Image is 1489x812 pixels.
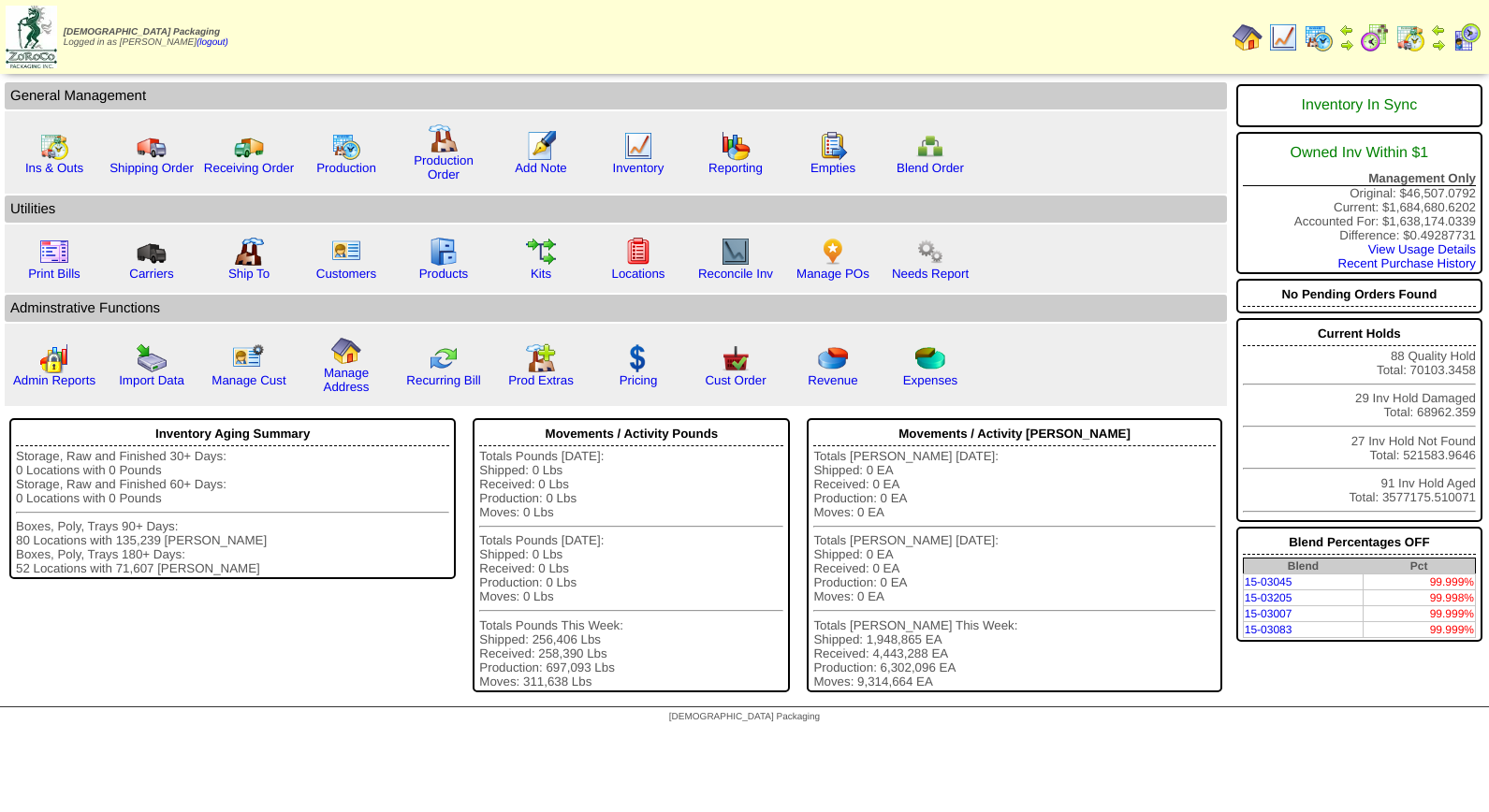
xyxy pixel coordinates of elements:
td: 99.998% [1363,590,1475,606]
img: calendarinout.gif [39,131,69,161]
a: Manage Cust [212,373,285,387]
th: Pct [1363,558,1475,574]
a: Revenue [808,373,857,387]
img: calendarcustomer.gif [1452,22,1482,52]
a: Manage Address [324,366,370,394]
img: managecust.png [232,343,267,373]
a: Recurring Bill [406,373,480,387]
a: View Usage Details [1368,242,1476,256]
div: Inventory Aging Summary [16,422,449,446]
a: Customers [316,267,376,281]
img: arrowleft.gif [1339,22,1354,37]
img: calendarinout.gif [1395,22,1425,52]
a: 15-03083 [1245,623,1292,636]
a: 15-03007 [1245,607,1292,620]
img: import.gif [137,343,167,373]
img: cabinet.gif [429,237,459,267]
div: Movements / Activity Pounds [479,422,783,446]
div: Owned Inv Within $1 [1243,136,1476,171]
img: line_graph.gif [623,131,653,161]
a: Blend Order [897,161,964,175]
img: network.png [915,131,945,161]
a: Pricing [620,373,658,387]
a: Import Data [119,373,184,387]
a: Empties [810,161,855,175]
td: 99.999% [1363,622,1475,638]
a: Shipping Order [109,161,194,175]
img: reconcile.gif [429,343,459,373]
a: Inventory [613,161,664,175]
img: zoroco-logo-small.webp [6,6,57,68]
a: Recent Purchase History [1338,256,1476,270]
div: Movements / Activity [PERSON_NAME] [813,422,1215,446]
img: orders.gif [526,131,556,161]
span: [DEMOGRAPHIC_DATA] Packaging [669,712,820,722]
td: 99.999% [1363,574,1475,590]
span: Logged in as [PERSON_NAME] [64,27,228,48]
a: Print Bills [28,267,80,281]
div: Current Holds [1243,322,1476,346]
a: Manage POs [796,267,869,281]
a: Carriers [129,267,173,281]
img: truck3.gif [137,237,167,267]
span: [DEMOGRAPHIC_DATA] Packaging [64,27,220,37]
a: Kits [531,267,551,281]
a: Add Note [515,161,567,175]
img: home.gif [331,336,361,366]
img: prodextras.gif [526,343,556,373]
img: workflow.gif [526,237,556,267]
a: Production [316,161,376,175]
img: po.png [818,237,848,267]
a: Ins & Outs [25,161,83,175]
a: Production Order [414,153,474,181]
img: calendarprod.gif [1304,22,1334,52]
a: (logout) [197,37,228,48]
div: 88 Quality Hold Total: 70103.3458 29 Inv Hold Damaged Total: 68962.359 27 Inv Hold Not Found Tota... [1236,318,1482,522]
img: graph2.png [39,343,69,373]
img: calendarblend.gif [1360,22,1390,52]
a: Needs Report [892,267,969,281]
a: 15-03205 [1245,591,1292,604]
td: Utilities [5,196,1227,223]
img: dollar.gif [623,343,653,373]
div: Blend Percentages OFF [1243,530,1476,555]
div: Original: $46,507.0792 Current: $1,684,680.6202 Accounted For: $1,638,174.0339 Difference: $0.492... [1236,132,1482,274]
img: factory2.gif [234,237,264,267]
img: arrowright.gif [1431,37,1446,52]
img: home.gif [1233,22,1263,52]
div: Management Only [1243,171,1476,186]
th: Blend [1243,558,1363,574]
td: General Management [5,82,1227,109]
img: pie_chart2.png [915,343,945,373]
img: customers.gif [331,237,361,267]
img: pie_chart.png [818,343,848,373]
div: Inventory In Sync [1243,88,1476,123]
a: Receiving Order [204,161,294,175]
img: workflow.png [915,237,945,267]
img: calendarprod.gif [331,131,361,161]
img: factory.gif [429,123,459,153]
a: Cust Order [705,373,766,387]
div: No Pending Orders Found [1243,283,1476,307]
img: graph.gif [721,131,751,161]
td: Adminstrative Functions [5,295,1227,322]
a: Admin Reports [13,373,95,387]
img: truck2.gif [234,131,264,161]
a: Expenses [903,373,958,387]
a: 15-03045 [1245,575,1292,588]
img: arrowleft.gif [1431,22,1446,37]
div: Storage, Raw and Finished 30+ Days: 0 Locations with 0 Pounds Storage, Raw and Finished 60+ Days:... [16,449,449,575]
img: arrowright.gif [1339,37,1354,52]
a: Reconcile Inv [698,267,773,281]
a: Locations [611,267,664,281]
a: Prod Extras [508,373,574,387]
div: Totals [PERSON_NAME] [DATE]: Shipped: 0 EA Received: 0 EA Production: 0 EA Moves: 0 EA Totals [PE... [813,449,1215,689]
a: Products [419,267,469,281]
img: cust_order.png [721,343,751,373]
img: line_graph.gif [1268,22,1298,52]
img: locations.gif [623,237,653,267]
td: 99.999% [1363,606,1475,622]
img: line_graph2.gif [721,237,751,267]
div: Totals Pounds [DATE]: Shipped: 0 Lbs Received: 0 Lbs Production: 0 Lbs Moves: 0 Lbs Totals Pounds... [479,449,783,689]
a: Ship To [228,267,270,281]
